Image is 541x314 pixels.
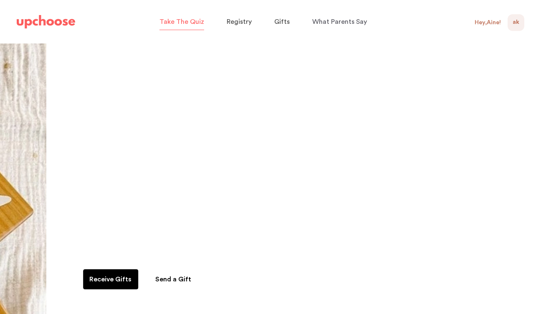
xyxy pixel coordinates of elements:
[227,14,254,30] a: Registry
[274,18,290,25] span: Gifts
[17,15,75,28] img: UpChoose
[159,18,204,25] span: Take The Quiz
[17,13,75,31] a: UpChoose
[274,14,292,30] a: Gifts
[312,18,367,25] span: What Parents Say
[227,18,252,25] span: Registry
[83,221,265,241] h2: Want to fund it with gifts?
[89,274,131,284] p: Receive Gifts
[159,14,207,30] a: Take The Quiz
[146,269,201,289] a: Send a Gift
[475,19,501,26] div: Hey, Aine !
[513,18,519,28] span: AK
[155,276,191,283] span: Send a Gift
[83,269,138,289] a: Receive Gifts
[312,14,369,30] a: What Parents Say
